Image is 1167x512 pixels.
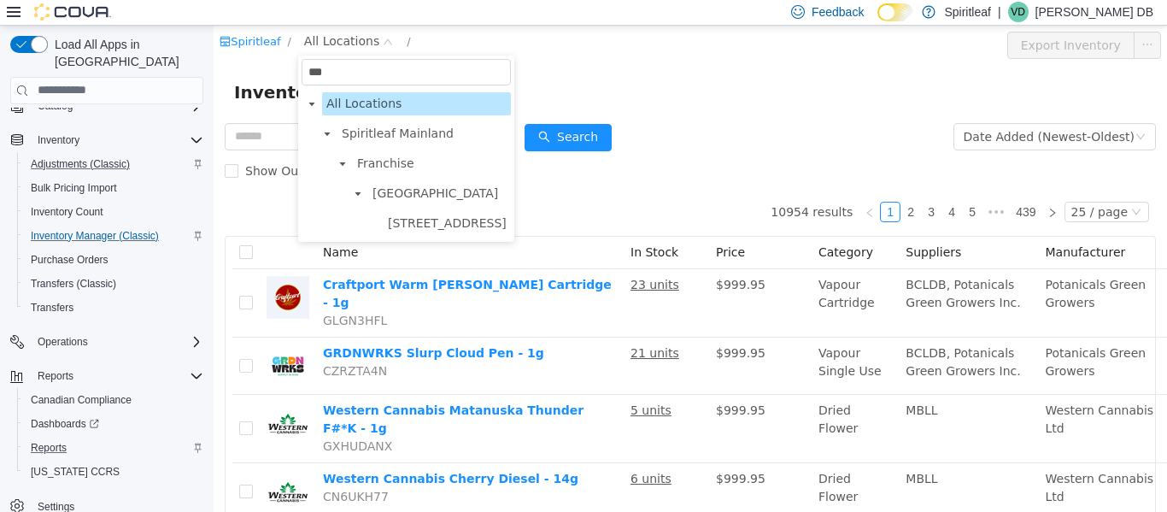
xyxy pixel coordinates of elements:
img: GRDNWRKS Slurp Cloud Pen - 1g hero shot [53,319,96,362]
span: Bulk Pricing Import [24,178,203,198]
button: Inventory Count [17,200,210,224]
u: 21 units [417,321,466,334]
td: Dried Flower [598,369,685,438]
span: Bulk Pricing Import [31,181,117,195]
p: | [998,2,1001,22]
span: Transfers (Classic) [31,277,116,291]
span: Suppliers [692,220,748,233]
i: icon: shop [6,10,17,21]
a: Inventory Count [24,202,110,222]
p: Spiritleaf [944,2,990,22]
button: Transfers (Classic) [17,272,210,296]
li: 3 [707,176,728,197]
p: [PERSON_NAME] DB [1035,2,1153,22]
button: Reports [3,364,210,388]
img: Western Cannabis Matanuska Thunder F#*K - 1g hero shot [53,376,96,419]
i: icon: caret-down [125,134,133,143]
img: Craftport Warm Ginger Peach Cartridge - 1g hero shot [53,250,96,293]
a: 2 [688,177,707,196]
span: Dark Mode [877,21,878,22]
span: Feedback [812,3,864,21]
span: Transfers (Classic) [24,274,203,294]
button: Operations [3,330,210,354]
span: Reports [24,438,203,458]
span: VD [1011,2,1025,22]
span: In Stock [417,220,465,233]
td: Dried Flower [598,438,685,495]
span: CZRZTA4N [109,338,173,352]
span: Manufacturer [832,220,912,233]
a: Dashboards [24,414,106,434]
span: Inventory Manager [21,53,214,80]
a: Western Cannabis Cherry Diesel - 14g [109,446,365,460]
span: Inventory Count [24,202,203,222]
span: Inventory [38,133,79,147]
button: Inventory [31,130,86,150]
a: [US_STATE] CCRS [24,462,126,482]
img: Cova [34,3,111,21]
span: Franchise [144,131,201,144]
a: GRDNWRKS Slurp Cloud Pen - 1g [109,321,331,334]
button: icon: ellipsis [920,6,947,33]
li: 4 [728,176,748,197]
span: [STREET_ADDRESS] [174,191,293,204]
span: Spiritleaf Mainland [124,97,297,120]
div: Valerie DB [1008,2,1029,22]
i: icon: down [918,181,928,193]
span: Purchase Orders [24,250,203,270]
span: Purchase Orders [31,253,108,267]
span: All Locations [108,67,297,90]
button: icon: searchSearch [311,98,398,126]
span: MBLL [692,378,724,391]
span: Inventory [31,130,203,150]
i: icon: right [834,182,844,192]
a: Purchase Orders [24,250,115,270]
span: Inventory Manager (Classic) [24,226,203,246]
span: CN6UKH77 [109,464,175,478]
u: 23 units [417,252,466,266]
span: BCLDB, Potanicals Green Growers Inc. [692,252,806,284]
span: All Locations [113,71,188,85]
a: 5 [749,177,768,196]
span: Transfers [24,297,203,318]
button: Adjustments (Classic) [17,152,210,176]
a: Transfers [24,297,80,318]
u: 6 units [417,446,458,460]
span: [GEOGRAPHIC_DATA] [159,161,284,174]
span: Inventory Manager (Classic) [31,229,159,243]
button: Reports [31,366,80,386]
u: 5 units [417,378,458,391]
div: Date Added (Newest-Oldest) [750,98,921,124]
span: Transfers [31,301,73,315]
button: Canadian Compliance [17,388,210,412]
span: Adjustments (Classic) [31,157,130,171]
span: Reports [31,366,203,386]
a: icon: shopSpiritleaf [6,9,67,22]
span: Franchise [139,127,297,150]
span: [US_STATE] CCRS [31,465,120,479]
li: 5 [748,176,769,197]
li: 10954 results [557,176,639,197]
a: Western Cannabis Matanuska Thunder F#*K - 1g [109,378,370,409]
a: Transfers (Classic) [24,274,123,294]
li: 1 [666,176,687,197]
i: icon: caret-down [140,164,149,173]
span: $999.95 [502,321,552,334]
span: Adjustments (Classic) [24,154,203,174]
i: icon: caret-down [94,74,103,83]
span: Dashboards [24,414,203,434]
span: Western Cannabis Ltd [832,446,941,478]
span: Potanicals Green Growers [832,252,933,284]
span: Reports [31,441,67,455]
span: GLGN3HFL [109,288,173,302]
button: Purchase Orders [17,248,210,272]
span: Load All Apps in [GEOGRAPHIC_DATA] [48,36,203,70]
span: Potanicals Green Growers [832,321,933,352]
li: 439 [796,176,828,197]
span: BCLDB, Potanicals Green Growers Inc. [692,321,806,352]
li: Next Page [829,176,849,197]
span: / [193,9,196,22]
span: GXHUDANX [109,414,179,427]
span: Price [502,220,531,233]
span: $999.95 [502,446,552,460]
